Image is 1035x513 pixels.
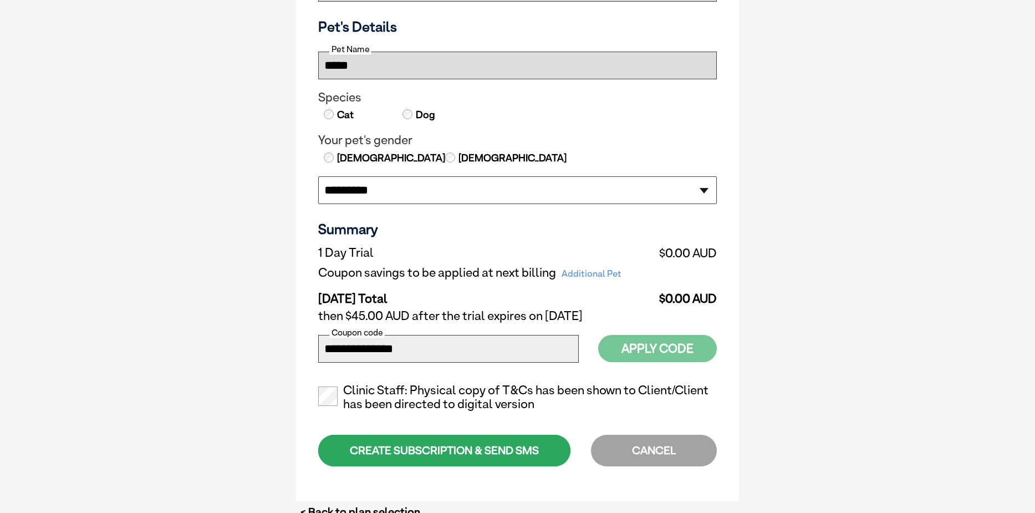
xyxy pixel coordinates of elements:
[318,383,717,412] label: Clinic Staff: Physical copy of T&Cs has been shown to Client/Client has been directed to digital ...
[318,263,652,283] td: Coupon savings to be applied at next billing
[591,435,717,466] div: CANCEL
[318,243,652,263] td: 1 Day Trial
[652,243,717,263] td: $0.00 AUD
[598,335,717,362] button: Apply Code
[329,328,385,338] label: Coupon code
[318,133,717,148] legend: Your pet's gender
[318,283,652,306] td: [DATE] Total
[318,221,717,237] h3: Summary
[318,387,338,406] input: Clinic Staff: Physical copy of T&Cs has been shown to Client/Client has been directed to digital ...
[314,18,721,35] h3: Pet's Details
[318,90,717,105] legend: Species
[556,266,627,282] span: Additional Pet
[318,435,570,466] div: CREATE SUBSCRIPTION & SEND SMS
[318,306,717,326] td: then $45.00 AUD after the trial expires on [DATE]
[652,283,717,306] td: $0.00 AUD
